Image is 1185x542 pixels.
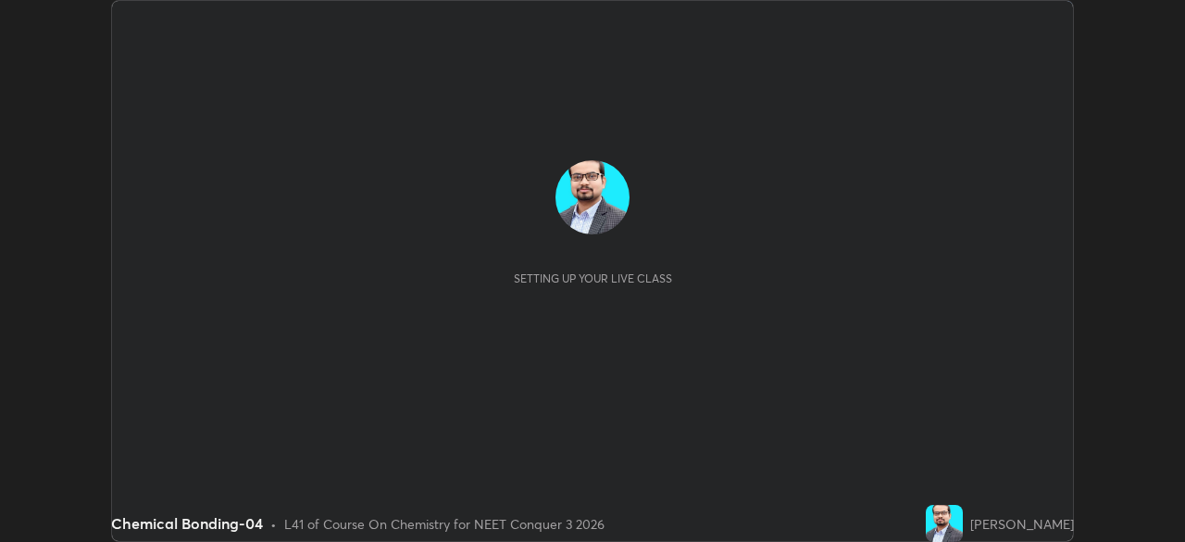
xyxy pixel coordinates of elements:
[555,160,630,234] img: 575f463803b64d1597248aa6fa768815.jpg
[926,505,963,542] img: 575f463803b64d1597248aa6fa768815.jpg
[284,514,605,534] div: L41 of Course On Chemistry for NEET Conquer 3 2026
[514,271,672,285] div: Setting up your live class
[970,514,1074,534] div: [PERSON_NAME]
[111,512,263,535] div: Chemical Bonding-04
[270,514,277,534] div: •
